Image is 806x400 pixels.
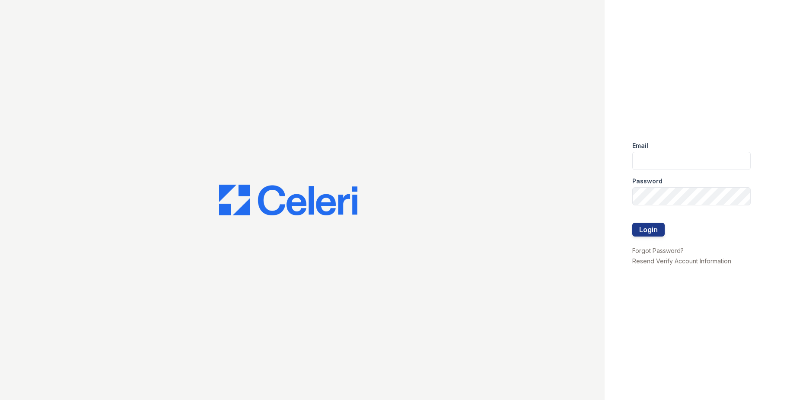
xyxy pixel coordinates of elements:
[632,257,731,265] a: Resend Verify Account Information
[632,177,663,186] label: Password
[632,223,665,237] button: Login
[219,185,357,216] img: CE_Logo_Blue-a8612792a0a2168367f1c8372b55b34899dd931a85d93a1a3d3e32e68fde9ad4.png
[632,247,684,254] a: Forgot Password?
[632,141,648,150] label: Email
